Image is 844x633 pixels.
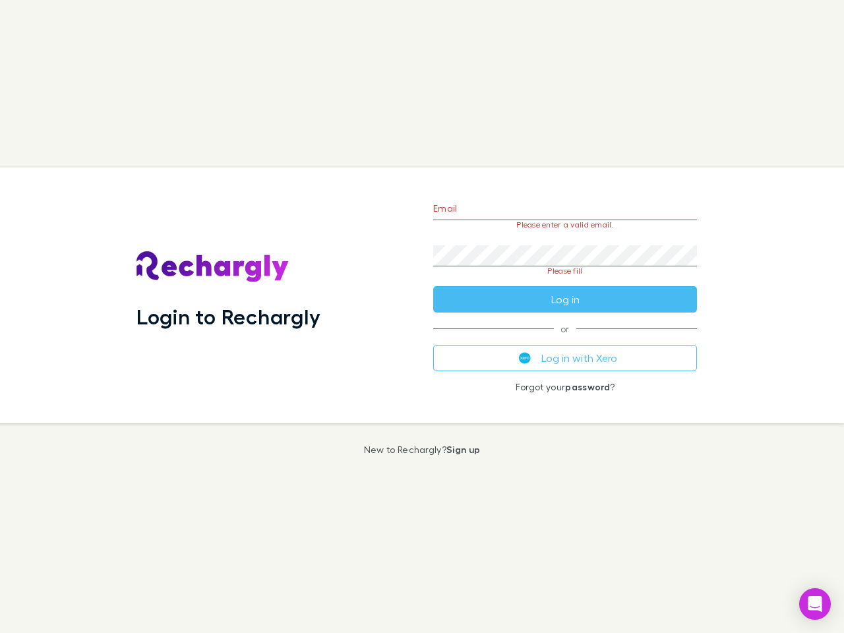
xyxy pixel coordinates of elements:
img: Rechargly's Logo [136,251,289,283]
h1: Login to Rechargly [136,304,320,329]
p: New to Rechargly? [364,444,481,455]
a: password [565,381,610,392]
span: or [433,328,697,329]
button: Log in with Xero [433,345,697,371]
div: Open Intercom Messenger [799,588,831,620]
img: Xero's logo [519,352,531,364]
p: Forgot your ? [433,382,697,392]
p: Please fill [433,266,697,276]
a: Sign up [446,444,480,455]
button: Log in [433,286,697,313]
p: Please enter a valid email. [433,220,697,229]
